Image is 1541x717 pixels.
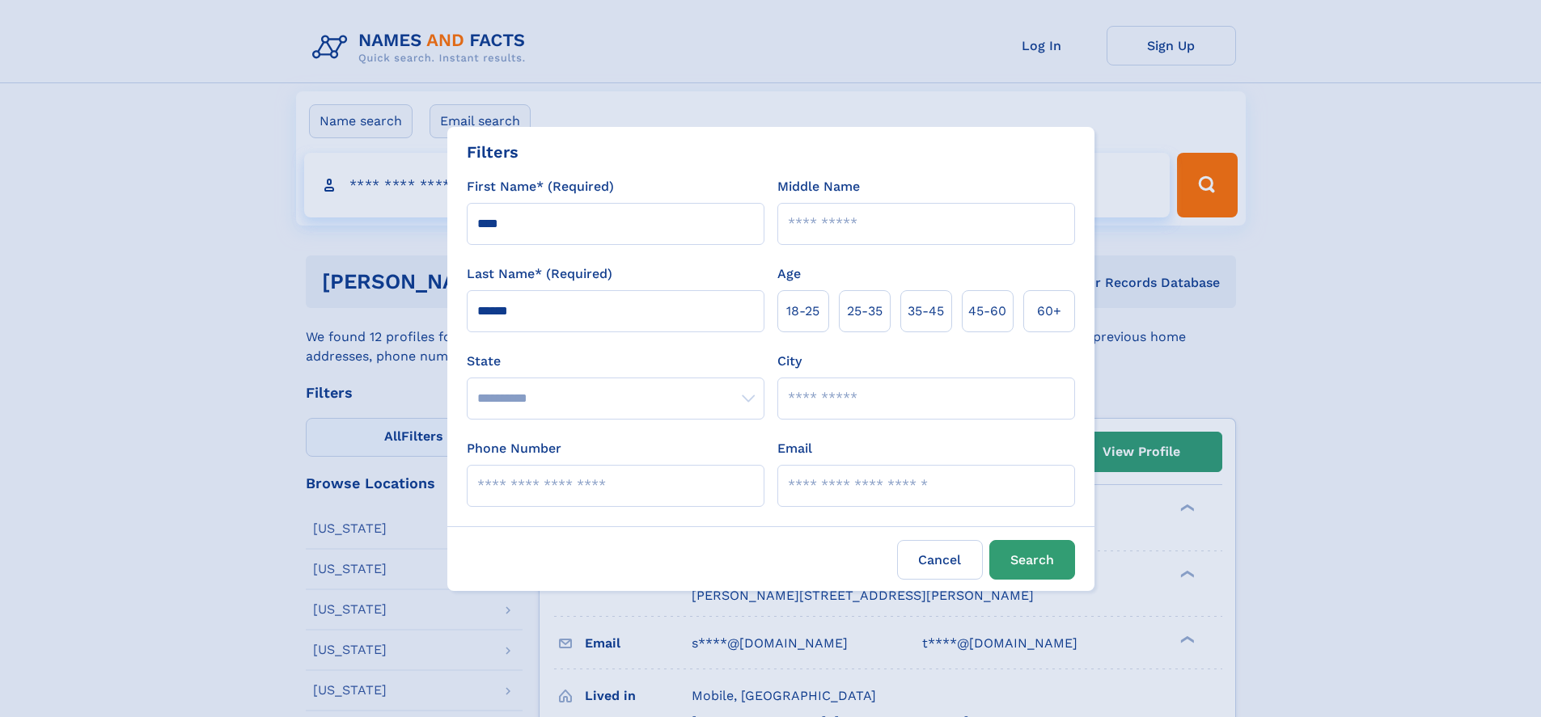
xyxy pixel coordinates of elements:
[786,302,819,321] span: 18‑25
[777,177,860,196] label: Middle Name
[1037,302,1061,321] span: 60+
[989,540,1075,580] button: Search
[467,264,612,284] label: Last Name* (Required)
[467,439,561,458] label: Phone Number
[908,302,944,321] span: 35‑45
[968,302,1006,321] span: 45‑60
[467,140,519,164] div: Filters
[777,352,802,371] label: City
[777,264,801,284] label: Age
[777,439,812,458] label: Email
[897,540,983,580] label: Cancel
[847,302,883,321] span: 25‑35
[467,177,614,196] label: First Name* (Required)
[467,352,764,371] label: State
